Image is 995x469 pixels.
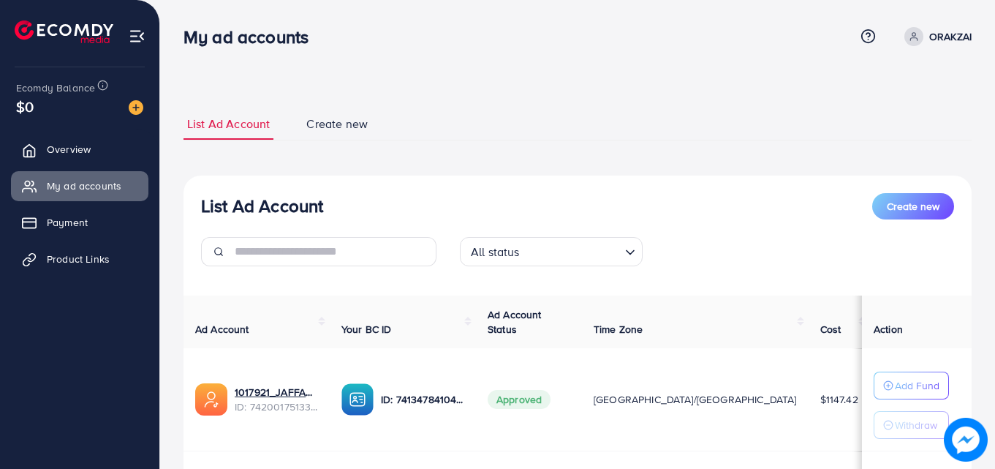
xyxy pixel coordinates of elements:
p: ID: 7413478410405822465 [381,391,464,408]
span: My ad accounts [47,179,121,193]
span: ID: 7420017513393700880 [235,399,318,414]
button: Create new [872,193,954,220]
img: ic-ads-acc.e4c84228.svg [195,383,227,416]
p: Add Fund [895,377,939,394]
span: Your BC ID [341,322,392,337]
span: Time Zone [594,322,643,337]
a: ORAKZAI [898,27,972,46]
h3: My ad accounts [184,26,320,48]
span: Ad Account [195,322,249,337]
img: ic-ba-acc.ded83a64.svg [341,383,374,416]
span: Ad Account Status [488,307,542,337]
img: image [129,100,143,115]
a: Payment [11,208,148,237]
span: Create new [887,199,939,214]
span: Ecomdy Balance [16,80,95,95]
a: Product Links [11,244,148,274]
span: Create new [306,116,368,132]
img: image [944,418,988,462]
span: Action [874,322,903,337]
div: <span class='underline'>1017921_JAFFAR NEW_1727607470502</span></br>7420017513393700880 [235,385,318,415]
span: Approved [488,390,551,409]
p: Withdraw [895,416,937,434]
span: $0 [16,96,34,117]
span: [GEOGRAPHIC_DATA]/[GEOGRAPHIC_DATA] [594,392,797,407]
span: All status [468,241,523,263]
img: logo [15,20,113,43]
h3: List Ad Account [201,195,323,217]
button: Withdraw [874,411,949,439]
span: Product Links [47,252,110,266]
button: Add Fund [874,372,949,399]
span: Overview [47,142,91,157]
span: $1147.42 [820,392,858,407]
span: Cost [820,322,841,337]
span: List Ad Account [187,116,270,132]
a: Overview [11,135,148,164]
a: 1017921_JAFFAR NEW_1727607470502 [235,385,318,399]
input: Search for option [524,239,619,263]
img: menu [129,28,145,45]
div: Search for option [460,237,643,266]
a: My ad accounts [11,171,148,200]
span: Payment [47,215,88,230]
p: ORAKZAI [929,28,972,45]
